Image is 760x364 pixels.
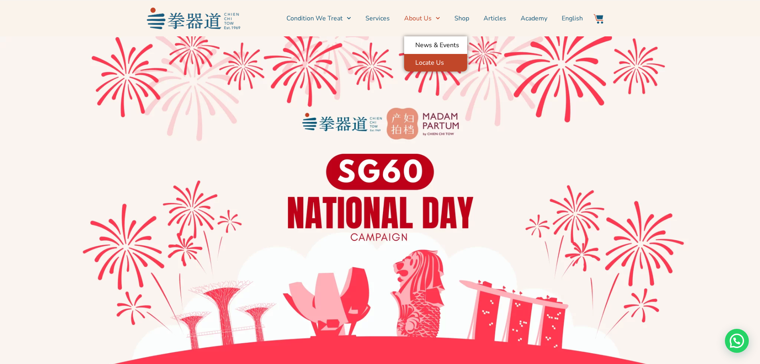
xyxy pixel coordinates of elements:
[562,14,583,23] span: English
[725,329,749,353] div: Need help? WhatsApp contact
[562,8,583,28] a: Switch to English
[404,36,467,72] ul: About Us
[521,8,547,28] a: Academy
[594,14,603,24] img: Website Icon-03
[454,8,469,28] a: Shop
[365,8,390,28] a: Services
[244,8,583,28] nav: Menu
[404,54,467,72] a: Locate Us
[404,8,440,28] a: About Us
[484,8,506,28] a: Articles
[286,8,351,28] a: Condition We Treat
[404,36,467,54] a: News & Events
